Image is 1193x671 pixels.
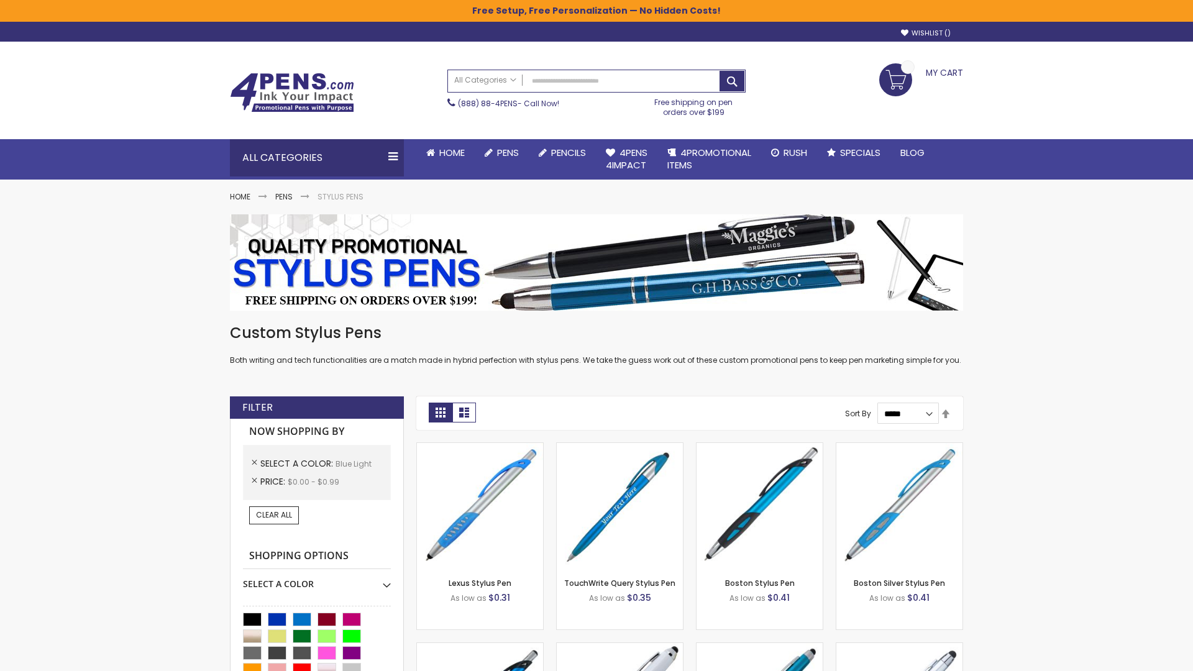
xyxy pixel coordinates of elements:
[729,593,766,603] span: As low as
[907,591,930,604] span: $0.41
[454,75,516,85] span: All Categories
[429,403,452,422] strong: Grid
[448,70,523,91] a: All Categories
[836,443,962,569] img: Boston Silver Stylus Pen-Blue - Light
[564,578,675,588] a: TouchWrite Query Stylus Pen
[417,442,543,453] a: Lexus Stylus Pen-Blue - Light
[557,442,683,453] a: TouchWrite Query Stylus Pen-Blue Light
[458,98,518,109] a: (888) 88-4PENS
[529,139,596,167] a: Pencils
[589,593,625,603] span: As low as
[697,442,823,453] a: Boston Stylus Pen-Blue - Light
[551,146,586,159] span: Pencils
[557,642,683,653] a: Kimberly Logo Stylus Pens-LT-Blue
[230,73,354,112] img: 4Pens Custom Pens and Promotional Products
[817,139,890,167] a: Specials
[336,459,372,469] span: Blue Light
[497,146,519,159] span: Pens
[417,443,543,569] img: Lexus Stylus Pen-Blue - Light
[761,139,817,167] a: Rush
[642,93,746,117] div: Free shipping on pen orders over $199
[439,146,465,159] span: Home
[784,146,807,159] span: Rush
[243,543,391,570] strong: Shopping Options
[900,146,925,159] span: Blog
[854,578,945,588] a: Boston Silver Stylus Pen
[458,98,559,109] span: - Call Now!
[243,419,391,445] strong: Now Shopping by
[869,593,905,603] span: As low as
[767,591,790,604] span: $0.41
[243,569,391,590] div: Select A Color
[606,146,647,171] span: 4Pens 4impact
[230,214,963,311] img: Stylus Pens
[230,139,404,176] div: All Categories
[260,457,336,470] span: Select A Color
[657,139,761,180] a: 4PROMOTIONALITEMS
[845,408,871,419] label: Sort By
[288,477,339,487] span: $0.00 - $0.99
[667,146,751,171] span: 4PROMOTIONAL ITEMS
[901,29,951,38] a: Wishlist
[449,578,511,588] a: Lexus Stylus Pen
[697,642,823,653] a: Lory Metallic Stylus Pen-Blue - Light
[475,139,529,167] a: Pens
[275,191,293,202] a: Pens
[249,506,299,524] a: Clear All
[417,642,543,653] a: Lexus Metallic Stylus Pen-Blue - Light
[836,442,962,453] a: Boston Silver Stylus Pen-Blue - Light
[725,578,795,588] a: Boston Stylus Pen
[230,191,250,202] a: Home
[230,323,963,343] h1: Custom Stylus Pens
[596,139,657,180] a: 4Pens4impact
[697,443,823,569] img: Boston Stylus Pen-Blue - Light
[242,401,273,414] strong: Filter
[488,591,510,604] span: $0.31
[450,593,487,603] span: As low as
[836,642,962,653] a: Silver Cool Grip Stylus Pen-Blue - Light
[557,443,683,569] img: TouchWrite Query Stylus Pen-Blue Light
[840,146,880,159] span: Specials
[416,139,475,167] a: Home
[627,591,651,604] span: $0.35
[890,139,935,167] a: Blog
[230,323,963,366] div: Both writing and tech functionalities are a match made in hybrid perfection with stylus pens. We ...
[256,509,292,520] span: Clear All
[318,191,363,202] strong: Stylus Pens
[260,475,288,488] span: Price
